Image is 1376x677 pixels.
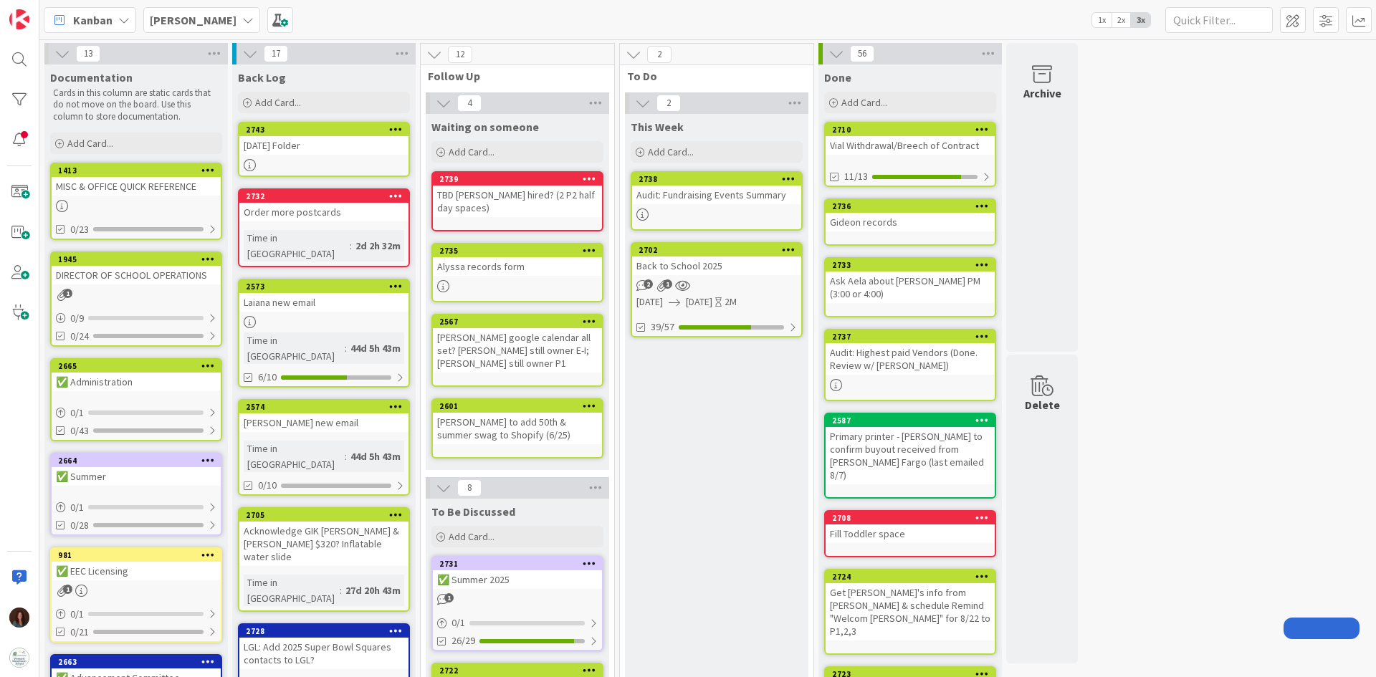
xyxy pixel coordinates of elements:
[826,343,995,375] div: Audit: Highest paid Vendors (Done. Review w/ [PERSON_NAME])
[52,164,221,177] div: 1413
[433,400,602,444] div: 2601[PERSON_NAME] to add 50th & summer swag to Shopify (6/25)
[50,163,222,240] a: 1413MISC & OFFICE QUICK REFERENCE0/23
[255,96,301,109] span: Add Card...
[258,478,277,493] span: 0/10
[50,251,222,347] a: 1945DIRECTOR OF SCHOOL OPERATIONS0/90/24
[439,666,602,676] div: 2722
[433,244,602,276] div: 2735Alyssa records form
[347,340,404,356] div: 44d 5h 43m
[52,549,221,580] div: 981✅ EEC Licensing
[439,401,602,411] div: 2601
[239,203,408,221] div: Order more postcards
[431,120,539,134] span: Waiting on someone
[824,413,996,499] a: 2587Primary printer - [PERSON_NAME] to confirm buyout received from [PERSON_NAME] Fargo (last ema...
[239,190,408,221] div: 2732Order more postcards
[433,413,602,444] div: [PERSON_NAME] to add 50th & summer swag to Shopify (6/25)
[824,329,996,401] a: 2737Audit: Highest paid Vendors (Done. Review w/ [PERSON_NAME])
[9,9,29,29] img: Visit kanbanzone.com
[52,404,221,422] div: 0/1
[632,256,801,275] div: Back to School 2025
[67,137,113,150] span: Add Card...
[58,254,221,264] div: 1945
[631,242,803,337] a: 2702Back to School 2025[DATE][DATE]2M39/57
[824,122,996,187] a: 2710Vial Withdrawal/Breech of Contract11/13
[246,626,408,636] div: 2728
[52,164,221,196] div: 1413MISC & OFFICE QUICK REFERENCE
[826,330,995,375] div: 2737Audit: Highest paid Vendors (Done. Review w/ [PERSON_NAME])
[239,638,408,669] div: LGL: Add 2025 Super Bowl Squares contacts to LGL?
[632,173,801,204] div: 2738Audit: Fundraising Events Summary
[428,69,596,83] span: Follow Up
[63,289,72,298] span: 1
[431,504,515,519] span: To Be Discussed
[246,191,408,201] div: 2732
[433,244,602,257] div: 2735
[70,329,89,344] span: 0/24
[347,448,404,464] div: 44d 5h 43m
[826,259,995,303] div: 2733Ask Aela about [PERSON_NAME] PM (3:00 or 4:00)
[826,272,995,303] div: Ask Aela about [PERSON_NAME] PM (3:00 or 4:00)
[433,315,602,328] div: 2567
[246,402,408,412] div: 2574
[244,441,345,472] div: Time in [GEOGRAPHIC_DATA]
[832,125,995,135] div: 2710
[244,575,340,606] div: Time in [GEOGRAPHIC_DATA]
[448,46,472,63] span: 12
[433,173,602,217] div: 2739TBD [PERSON_NAME] hired? (2 P2 half day spaces)
[238,122,410,177] a: 2743[DATE] Folder
[832,332,995,342] div: 2737
[826,123,995,155] div: 2710Vial Withdrawal/Breech of Contract
[1112,13,1131,27] span: 2x
[239,280,408,312] div: 2573Laiana new email
[342,582,404,598] div: 27d 20h 43m
[826,259,995,272] div: 2733
[52,360,221,391] div: 2665✅ Administration
[58,550,221,560] div: 981
[52,253,221,266] div: 1945
[850,45,874,62] span: 56
[433,557,602,589] div: 2731✅ Summer 2025
[826,427,995,484] div: Primary printer - [PERSON_NAME] to confirm buyout received from [PERSON_NAME] Fargo (last emailed...
[826,414,995,484] div: 2587Primary printer - [PERSON_NAME] to confirm buyout received from [PERSON_NAME] Fargo (last ema...
[246,510,408,520] div: 2705
[52,656,221,668] div: 2663
[70,222,89,237] span: 0/23
[648,145,694,158] span: Add Card...
[246,282,408,292] div: 2573
[832,572,995,582] div: 2724
[63,585,72,594] span: 1
[50,547,222,643] a: 981✅ EEC Licensing0/10/21
[52,177,221,196] div: MISC & OFFICE QUICK REFERENCE
[52,253,221,284] div: 1945DIRECTOR OF SCHOOL OPERATIONS
[244,230,350,261] div: Time in [GEOGRAPHIC_DATA]
[632,244,801,275] div: 2702Back to School 2025
[50,358,222,441] a: 2665✅ Administration0/10/43
[439,559,602,569] div: 2731
[52,266,221,284] div: DIRECTOR OF SCHOOL OPERATIONS
[238,399,410,496] a: 2574[PERSON_NAME] new emailTime in [GEOGRAPHIC_DATA]:44d 5h 43m0/10
[76,45,100,62] span: 13
[826,200,995,231] div: 2736Gideon records
[826,570,995,640] div: 2724Get [PERSON_NAME]'s info from [PERSON_NAME] & schedule Remind "Welcom [PERSON_NAME]" for 8/22...
[52,454,221,486] div: 2664✅ Summer
[663,279,672,289] span: 1
[52,499,221,517] div: 0/1
[449,145,494,158] span: Add Card...
[238,188,410,267] a: 2732Order more postcardsTime in [GEOGRAPHIC_DATA]:2d 2h 32m
[651,320,674,335] span: 39/57
[431,556,603,651] a: 2731✅ Summer 20250/126/29
[832,513,995,523] div: 2708
[832,260,995,270] div: 2733
[239,293,408,312] div: Laiana new email
[451,633,475,648] span: 26/29
[826,524,995,543] div: Fill Toddler space
[239,123,408,155] div: 2743[DATE] Folder
[656,95,681,112] span: 2
[439,174,602,184] div: 2739
[238,279,410,388] a: 2573Laiana new emailTime in [GEOGRAPHIC_DATA]:44d 5h 43m6/10
[824,70,851,85] span: Done
[58,165,221,176] div: 1413
[350,238,352,254] span: :
[1092,13,1112,27] span: 1x
[841,96,887,109] span: Add Card...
